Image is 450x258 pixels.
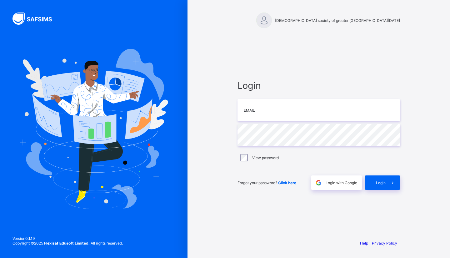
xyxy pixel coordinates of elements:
span: [DEMOGRAPHIC_DATA] society of greater [GEOGRAPHIC_DATA][DATE] [275,18,400,23]
a: Privacy Policy [372,241,397,245]
span: Login with Google [326,180,357,185]
span: Login [376,180,386,185]
strong: Flexisaf Edusoft Limited. [44,241,90,245]
span: Forgot your password? [237,180,296,185]
span: Copyright © 2025 All rights reserved. [12,241,123,245]
span: Login [237,80,400,91]
img: Hero Image [19,49,168,209]
a: Help [360,241,368,245]
label: View password [252,155,279,160]
span: Version 0.1.19 [12,236,123,241]
img: google.396cfc9801f0270233282035f929180a.svg [315,179,322,186]
img: SAFSIMS Logo [12,13,59,25]
a: Click here [278,180,296,185]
